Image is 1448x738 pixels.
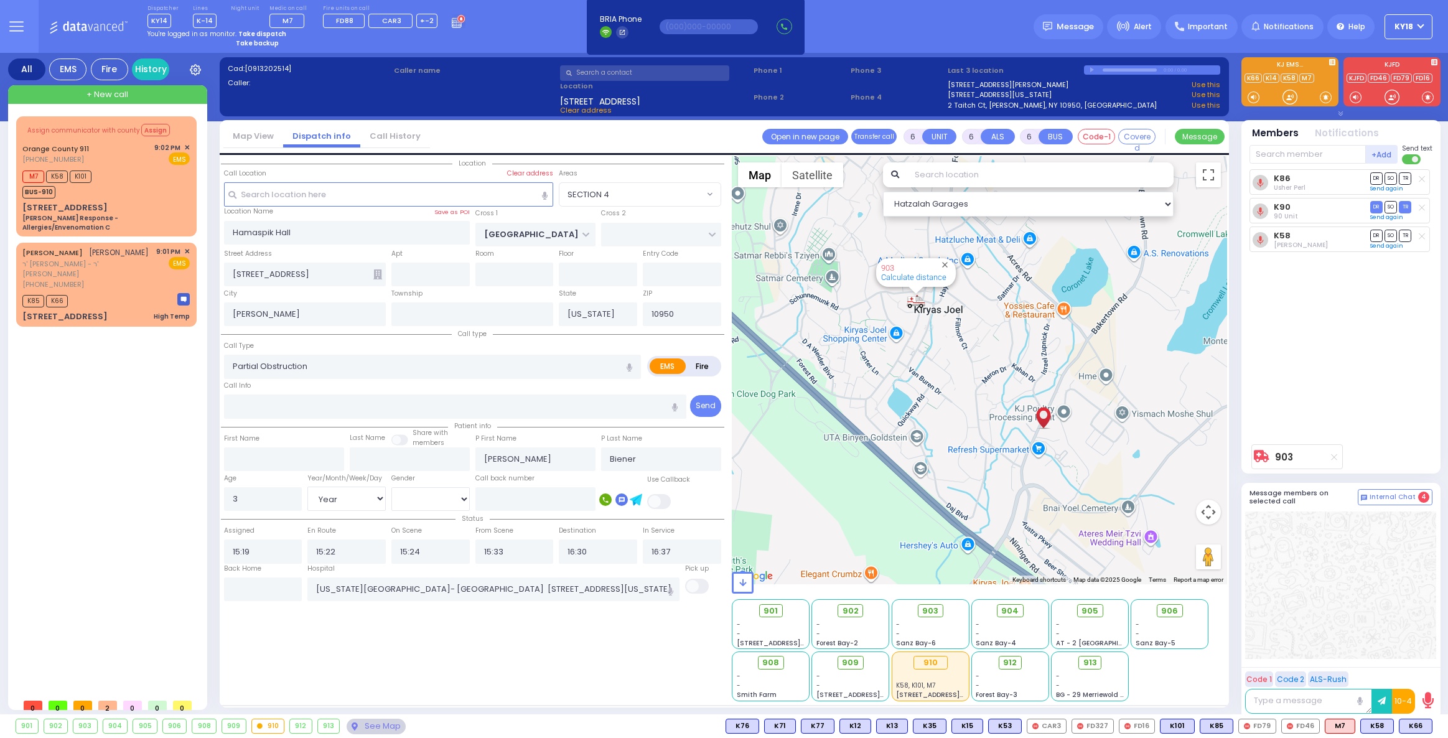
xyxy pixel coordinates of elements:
[735,568,776,584] img: Google
[685,564,709,574] label: Pick up
[169,152,190,165] span: EMS
[147,5,179,12] label: Dispatcher
[951,719,983,734] div: BLS
[1039,129,1073,144] button: BUS
[22,202,108,214] div: [STREET_ADDRESS]
[290,719,312,733] div: 912
[1274,231,1291,240] a: K58
[726,719,759,734] div: K76
[981,129,1015,144] button: ALS
[49,701,67,710] span: 0
[1370,242,1403,250] a: Send again
[1136,629,1139,638] span: -
[643,249,678,259] label: Entry Code
[1057,21,1094,33] span: Message
[764,719,796,734] div: K71
[559,289,576,299] label: State
[816,620,820,629] span: -
[163,719,187,733] div: 906
[559,183,703,205] span: SECTION 4
[222,719,246,733] div: 909
[1056,629,1060,638] span: -
[1027,719,1067,734] div: CAR3
[559,182,721,206] span: SECTION 4
[475,249,494,259] label: Room
[1399,172,1411,184] span: TR
[307,577,679,601] input: Search hospital
[896,690,1014,699] span: [STREET_ADDRESS][PERSON_NAME]
[922,129,956,144] button: UNIT
[224,564,261,574] label: Back Home
[382,16,401,26] span: CAR3
[22,248,83,258] a: [PERSON_NAME]
[391,249,403,259] label: Apt
[726,719,759,734] div: BLS
[148,701,167,710] span: 0
[1056,638,1148,648] span: AT - 2 [GEOGRAPHIC_DATA]
[223,130,283,142] a: Map View
[1385,172,1397,184] span: SO
[839,719,871,734] div: K12
[1315,126,1379,141] button: Notifications
[1001,605,1019,617] span: 904
[560,95,640,105] span: [STREET_ADDRESS]
[851,129,897,144] button: Transfer call
[559,526,596,536] label: Destination
[98,701,117,710] span: 2
[737,690,777,699] span: Smith Farm
[336,16,353,26] span: FD88
[141,124,170,136] button: Assign
[948,90,1052,100] a: [STREET_ADDRESS][US_STATE]
[44,719,68,733] div: 902
[1056,690,1126,699] span: BG - 29 Merriewold S.
[764,719,796,734] div: BLS
[1370,230,1383,241] span: DR
[420,16,434,26] span: +-2
[754,92,846,103] span: Phone 2
[568,189,609,201] span: SECTION 4
[193,14,217,28] span: K-14
[1118,129,1156,144] button: Covered
[1249,145,1366,164] input: Search member
[307,564,335,574] label: Hospital
[1392,689,1415,714] button: 10-4
[660,19,758,34] input: (000)000-00000
[1370,493,1416,502] span: Internal Chat
[22,279,84,289] span: [PHONE_NUMBER]
[147,14,171,28] span: KY14
[245,63,291,73] span: [0913202514]
[156,247,180,256] span: 9:01 PM
[738,162,782,187] button: Show street map
[224,381,251,391] label: Call Info
[1385,230,1397,241] span: SO
[913,656,948,670] div: 910
[73,719,97,733] div: 903
[1360,719,1394,734] div: K58
[1370,201,1383,213] span: DR
[1299,73,1314,83] a: M7
[737,620,740,629] span: -
[843,605,859,617] span: 902
[49,19,132,34] img: Logo
[1368,73,1390,83] a: FD46
[1275,452,1293,462] a: 903
[1370,172,1383,184] span: DR
[976,671,979,681] span: -
[1196,162,1221,187] button: Toggle fullscreen view
[89,247,149,258] span: [PERSON_NAME]
[173,701,192,710] span: 0
[1077,723,1083,729] img: red-radio-icon.svg
[1196,544,1221,569] button: Drag Pegman onto the map to open Street View
[123,701,142,710] span: 0
[475,474,535,483] label: Call back number
[1394,21,1413,32] span: KY18
[907,162,1174,187] input: Search location
[737,671,740,681] span: -
[948,100,1157,111] a: 2 Taitch Ct, [PERSON_NAME], NY 10950, [GEOGRAPHIC_DATA]
[685,358,720,374] label: Fire
[1385,14,1432,39] button: KY18
[643,526,675,536] label: In Service
[391,289,423,299] label: Township
[600,14,642,25] span: BRIA Phone
[224,341,254,351] label: Call Type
